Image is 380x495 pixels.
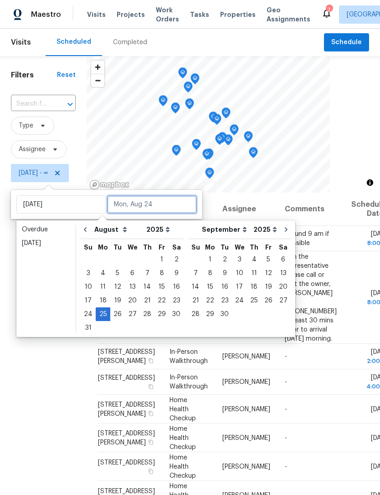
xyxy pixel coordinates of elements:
button: Zoom in [91,61,104,74]
div: Wed Aug 20 2025 [125,294,140,307]
div: Thu Sep 18 2025 [247,280,261,294]
div: 20 [276,281,291,293]
div: 17 [232,281,247,293]
div: 11 [247,267,261,280]
div: Wed Sep 17 2025 [232,280,247,294]
div: 25 [96,308,110,321]
span: Projects [117,10,145,19]
div: 29 [203,308,217,321]
div: Wed Aug 06 2025 [125,266,140,280]
div: 29 [154,308,169,321]
button: Schedule [324,33,369,52]
div: Sun Sep 07 2025 [188,266,203,280]
button: Toggle attribution [365,177,375,188]
div: Map marker [205,148,214,163]
div: Completed [113,38,147,47]
div: 25 [247,294,261,307]
span: Home Health Checkup [169,425,196,450]
div: 8 [154,267,169,280]
div: Sun Sep 21 2025 [188,294,203,307]
select: Month [200,223,251,236]
div: Wed Aug 13 2025 [125,280,140,294]
div: Sat Sep 13 2025 [276,266,291,280]
div: Mon Aug 11 2025 [96,280,110,294]
div: 22 [203,294,217,307]
div: 15 [203,281,217,293]
button: Zoom out [91,74,104,87]
abbr: Sunday [84,244,92,250]
div: 18 [96,294,110,307]
button: Copy Address [147,357,155,365]
span: [STREET_ADDRESS] [98,488,155,494]
span: around 9 am if possible [285,231,329,246]
span: [PERSON_NAME] [222,406,270,412]
div: Sun Aug 17 2025 [81,294,96,307]
div: 13 [125,281,140,293]
div: Wed Sep 24 2025 [232,294,247,307]
span: Visits [87,10,106,19]
div: Wed Sep 10 2025 [232,266,247,280]
input: Start date [16,195,106,214]
div: Mon Sep 08 2025 [203,266,217,280]
div: Map marker [230,124,239,138]
div: Map marker [212,114,221,128]
abbr: Monday [98,244,108,250]
div: 22 [154,294,169,307]
div: 16 [169,281,184,293]
div: 26 [110,308,125,321]
div: Map marker [190,73,200,87]
div: Map marker [205,168,214,182]
div: 2 [169,253,184,266]
div: Wed Sep 03 2025 [232,253,247,266]
div: Tue Aug 19 2025 [110,294,125,307]
div: 16 [217,281,232,293]
span: - [285,406,287,412]
input: Mon, Aug 24 [107,195,197,214]
span: - [285,463,287,469]
div: Fri Aug 29 2025 [154,307,169,321]
div: 17 [81,294,96,307]
div: 28 [188,308,203,321]
select: Year [251,223,279,236]
th: Comments [277,193,344,226]
div: Tue Aug 12 2025 [110,280,125,294]
div: Thu Aug 28 2025 [140,307,154,321]
div: 8 [203,267,217,280]
div: Map marker [221,107,231,122]
div: Map marker [209,112,218,126]
span: Work Orders [156,5,179,24]
div: Thu Sep 11 2025 [247,266,261,280]
span: Geo Assignments [267,5,310,24]
div: 14 [140,281,154,293]
div: Sun Aug 31 2025 [81,321,96,335]
div: 15 [154,281,169,293]
span: [STREET_ADDRESS][PERSON_NAME] [98,401,155,417]
div: Thu Aug 07 2025 [140,266,154,280]
h1: Filters [11,71,57,80]
button: Go to previous month [78,220,92,239]
div: 30 [169,308,184,321]
span: Properties [220,10,256,19]
div: Fri Aug 01 2025 [154,253,169,266]
div: Sun Aug 10 2025 [81,280,96,294]
select: Year [144,223,172,236]
div: Map marker [192,139,201,153]
th: Assignee [215,193,277,226]
div: Map marker [224,134,233,148]
abbr: Tuesday [113,244,122,250]
span: [STREET_ADDRESS] [98,375,155,381]
div: Sun Sep 28 2025 [188,307,203,321]
div: Wed Aug 27 2025 [125,307,140,321]
div: Fri Aug 08 2025 [154,266,169,280]
div: Sat Aug 30 2025 [169,307,184,321]
button: Open [64,98,77,111]
div: 28 [140,308,154,321]
span: [PERSON_NAME] [222,379,270,385]
div: Mon Aug 04 2025 [96,266,110,280]
abbr: Monday [205,244,215,250]
div: 31 [81,321,96,334]
div: Map marker [184,82,193,96]
span: Assignee [19,145,46,154]
div: 20 [125,294,140,307]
